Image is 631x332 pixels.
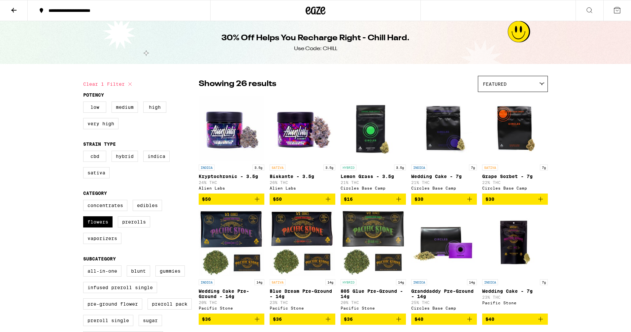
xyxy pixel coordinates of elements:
button: Add to bag [482,194,548,205]
button: Add to bag [270,314,335,325]
img: Circles Base Camp - Granddaddy Pre-Ground - 14g [411,210,477,276]
p: 3.5g [252,165,264,170]
p: Wedding Cake - 7g [411,174,477,179]
a: Open page for Wedding Cake - 7g from Circles Base Camp [411,95,477,194]
div: Circles Base Camp [411,186,477,190]
label: Preroll Single [83,315,133,326]
img: Pacific Stone - Wedding Cake - 7g [482,210,548,276]
label: Hybrid [112,151,138,162]
a: Open page for Granddaddy Pre-Ground - 14g from Circles Base Camp [411,210,477,314]
button: Add to bag [199,314,264,325]
p: 21% THC [341,180,406,185]
div: Alien Labs [199,186,264,190]
p: 7g [540,165,548,170]
span: $30 [415,196,423,202]
legend: Subcategory [83,256,116,261]
p: Lemon Grass - 3.5g [341,174,406,179]
p: INDICA [199,279,215,285]
p: 14g [396,279,406,285]
a: Open page for Wedding Cake Pre-Ground - 14g from Pacific Stone [199,210,264,314]
button: Add to bag [270,194,335,205]
p: 26% THC [270,180,335,185]
label: Blunt [127,265,150,277]
button: Add to bag [411,194,477,205]
label: Preroll Pack [148,298,192,310]
a: Open page for Kryptochronic - 3.5g from Alien Labs [199,95,264,194]
p: 20% THC [199,300,264,305]
img: Alien Labs - Kryptochronic - 3.5g [199,95,264,161]
span: $36 [344,317,353,322]
button: Add to bag [482,314,548,325]
p: 21% THC [411,180,477,185]
div: Pacific Stone [482,301,548,305]
a: Open page for Grape Sorbet - 7g from Circles Base Camp [482,95,548,194]
label: Very High [83,118,118,129]
span: $50 [202,196,211,202]
p: INDICA [199,165,215,170]
label: Indica [143,151,170,162]
p: HYBRID [341,279,356,285]
p: Kryptochronic - 3.5g [199,174,264,179]
img: Circles Base Camp - Lemon Grass - 3.5g [341,95,406,161]
legend: Strain Type [83,141,116,147]
div: Use Code: CHILL [294,45,337,52]
label: Concentrates [83,200,127,211]
label: CBD [83,151,106,162]
p: Grape Sorbet - 7g [482,174,548,179]
span: $40 [485,317,494,322]
p: 23% THC [270,300,335,305]
p: 7g [540,279,548,285]
p: 3.5g [394,165,406,170]
img: Pacific Stone - 805 Glue Pre-Ground - 14g [341,210,406,276]
p: 14g [325,279,335,285]
img: Circles Base Camp - Wedding Cake - 7g [411,95,477,161]
button: Add to bag [341,194,406,205]
legend: Potency [83,92,104,98]
label: All-In-One [83,265,121,277]
button: Add to bag [411,314,477,325]
span: $36 [202,317,211,322]
p: 3.5g [323,165,335,170]
img: Circles Base Camp - Grape Sorbet - 7g [482,95,548,161]
label: Edibles [133,200,162,211]
img: Pacific Stone - Wedding Cake Pre-Ground - 14g [199,210,264,276]
span: $30 [485,196,494,202]
p: SATIVA [482,165,498,170]
label: Sugar [139,315,162,326]
p: 805 Glue Pre-Ground - 14g [341,288,406,299]
label: Medium [112,102,138,113]
p: INDICA [411,165,427,170]
p: SATIVA [270,279,285,285]
p: 24% THC [199,180,264,185]
label: Prerolls [118,216,150,227]
span: $50 [273,196,282,202]
p: Wedding Cake Pre-Ground - 14g [199,288,264,299]
span: $40 [415,317,423,322]
p: Showing 26 results [199,78,276,90]
p: 23% THC [482,295,548,299]
p: INDICA [411,279,427,285]
p: Wedding Cake - 7g [482,288,548,294]
div: Circles Base Camp [411,306,477,310]
p: Granddaddy Pre-Ground - 14g [411,288,477,299]
div: Pacific Stone [270,306,335,310]
p: 25% THC [411,300,477,305]
div: Pacific Stone [341,306,406,310]
h1: 30% Off Helps You Recharge Right - Chill Hard. [221,33,410,44]
div: Alien Labs [270,186,335,190]
p: Biskante - 3.5g [270,174,335,179]
img: Pacific Stone - Blue Dream Pre-Ground - 14g [270,210,335,276]
label: Infused Preroll Single [83,282,157,293]
label: Gummies [155,265,185,277]
div: Pacific Stone [199,306,264,310]
a: Open page for Biskante - 3.5g from Alien Labs [270,95,335,194]
a: Open page for Blue Dream Pre-Ground - 14g from Pacific Stone [270,210,335,314]
button: Clear 1 filter [83,76,134,92]
a: Open page for Wedding Cake - 7g from Pacific Stone [482,210,548,314]
p: SATIVA [270,165,285,170]
span: Featured [483,81,507,87]
button: Add to bag [199,194,264,205]
p: Blue Dream Pre-Ground - 14g [270,288,335,299]
p: INDICA [482,279,498,285]
legend: Category [83,191,107,196]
